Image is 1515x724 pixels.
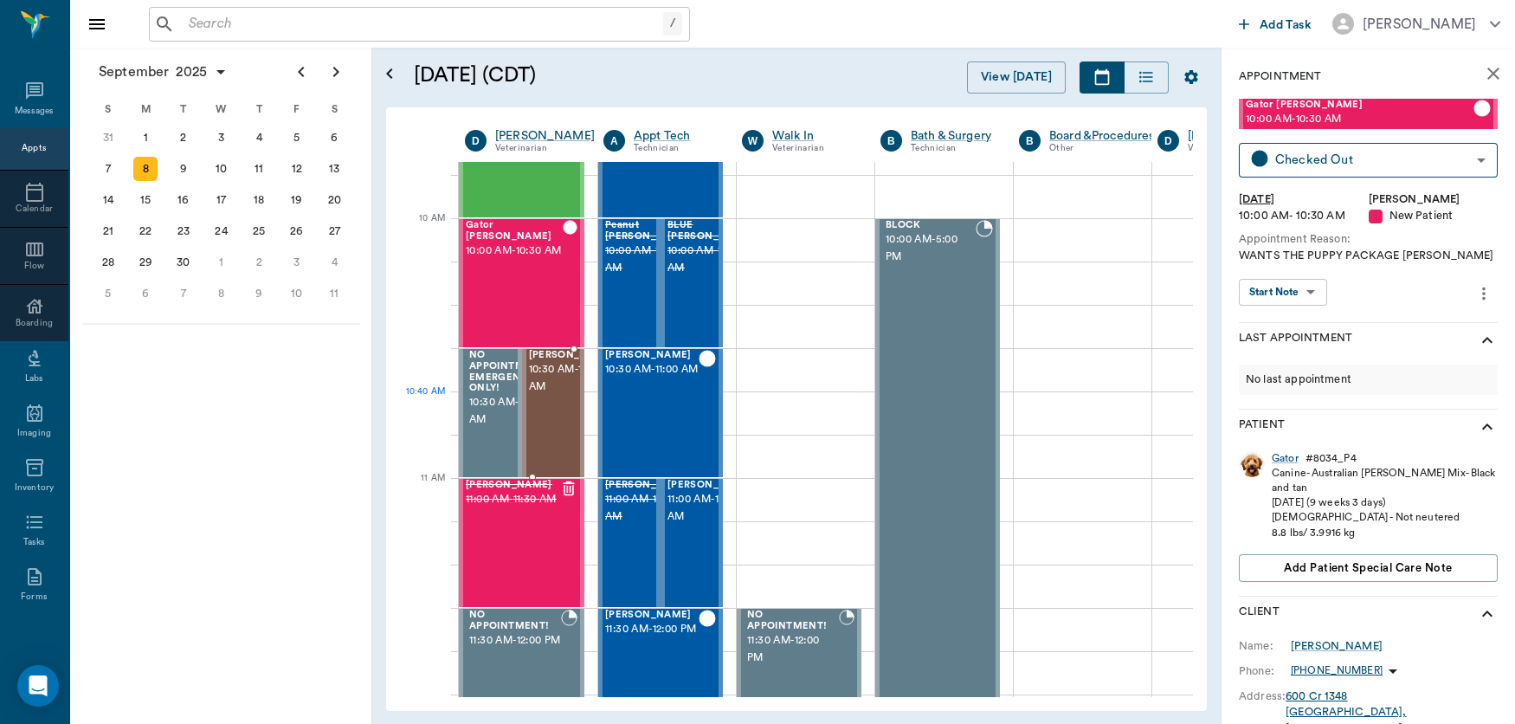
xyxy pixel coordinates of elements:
[285,157,309,181] div: Friday, September 12, 2025
[319,55,353,89] button: Next page
[1291,638,1383,654] a: [PERSON_NAME]
[240,96,278,122] div: T
[247,250,271,275] div: Thursday, October 2, 2025
[400,210,445,253] div: 10 AM
[172,60,210,84] span: 2025
[1239,68,1321,85] p: Appointment
[1239,191,1369,208] div: [DATE]
[1239,451,1265,477] img: Profile Image
[1284,559,1452,578] span: Add patient Special Care Note
[466,220,563,242] span: Gator [PERSON_NAME]
[25,372,43,385] div: Labs
[667,242,754,277] span: 10:00 AM - 10:30 AM
[1249,282,1299,302] div: Start Note
[80,7,114,42] button: Close drawer
[605,621,699,638] span: 11:30 AM - 12:00 PM
[1239,208,1369,224] div: 10:00 AM - 10:30 AM
[1272,466,1498,495] div: Canine - Australian [PERSON_NAME] Mix - Black and tan
[667,220,754,242] span: BLUE [PERSON_NAME]
[414,61,745,89] h5: [DATE] (CDT)
[1239,554,1498,582] button: Add patient Special Care Note
[210,188,234,212] div: Wednesday, September 17, 2025
[1272,495,1498,510] div: [DATE] (9 weeks 3 days)
[133,219,158,243] div: Monday, September 22, 2025
[95,60,172,84] span: September
[133,157,158,181] div: Today, Monday, September 8, 2025
[605,491,692,526] span: 11:00 AM - 11:30 AM
[663,12,682,36] div: /
[285,250,309,275] div: Friday, October 3, 2025
[210,281,234,306] div: Wednesday, October 8, 2025
[96,281,120,306] div: Sunday, October 5, 2025
[1369,208,1499,224] div: New Patient
[1272,451,1299,466] div: Gator
[1239,688,1286,704] div: Address:
[1049,141,1155,156] div: Other
[1188,127,1287,145] div: [PERSON_NAME]
[1239,248,1498,264] div: WANTS THE PUPPY PACKAGE [PERSON_NAME]
[634,141,716,156] div: Technician
[182,12,663,36] input: Search
[469,610,561,632] span: NO APPOINTMENT!
[247,157,271,181] div: Thursday, September 11, 2025
[1246,111,1473,128] span: 10:00 AM - 10:30 AM
[17,427,51,440] div: Imaging
[772,127,854,145] div: Walk In
[1470,279,1498,308] button: more
[210,250,234,275] div: Wednesday, October 1, 2025
[598,478,661,608] div: CANCELED, 11:00 AM - 11:30 AM
[127,96,165,122] div: M
[23,536,45,549] div: Tasks
[1272,510,1498,525] div: [DEMOGRAPHIC_DATA] - Not neutered
[133,250,158,275] div: Monday, September 29, 2025
[605,350,699,361] span: [PERSON_NAME]
[164,96,203,122] div: T
[465,130,487,152] div: D
[247,188,271,212] div: Thursday, September 18, 2025
[17,665,59,707] div: Open Intercom Messenger
[133,126,158,150] div: Monday, September 1, 2025
[459,348,522,478] div: BOOKED, 10:30 AM - 11:00 AM
[466,480,560,491] span: [PERSON_NAME]
[667,491,754,526] span: 11:00 AM - 11:30 AM
[210,157,234,181] div: Wednesday, September 10, 2025
[605,361,699,378] span: 10:30 AM - 11:00 AM
[284,55,319,89] button: Previous page
[1369,191,1499,208] div: [PERSON_NAME]
[96,188,120,212] div: Sunday, September 14, 2025
[1049,127,1155,145] a: Board &Procedures
[379,41,400,107] button: Open calendar
[605,242,692,277] span: 10:00 AM - 10:30 AM
[203,96,241,122] div: W
[171,157,196,181] div: Tuesday, September 9, 2025
[322,281,346,306] div: Saturday, October 11, 2025
[1239,638,1291,654] div: Name:
[911,141,993,156] div: Technician
[598,218,661,348] div: CANCELED, 10:00 AM - 10:30 AM
[322,126,346,150] div: Saturday, September 6, 2025
[322,219,346,243] div: Saturday, September 27, 2025
[1291,663,1383,678] p: [PHONE_NUMBER]
[22,142,46,155] div: Appts
[495,127,595,145] a: [PERSON_NAME]
[285,281,309,306] div: Friday, October 10, 2025
[96,126,120,150] div: Sunday, August 31, 2025
[661,478,723,608] div: CHECKED_OUT, 11:00 AM - 11:30 AM
[15,482,54,495] div: Inventory
[1239,663,1291,679] div: Phone:
[210,126,234,150] div: Wednesday, September 3, 2025
[1477,604,1498,624] svg: show more
[1232,8,1318,40] button: Add Task
[772,141,854,156] div: Veterinarian
[89,96,127,122] div: S
[886,231,976,266] span: 10:00 AM - 5:00 PM
[880,130,902,152] div: B
[322,250,346,275] div: Saturday, October 4, 2025
[1477,330,1498,351] svg: show more
[285,126,309,150] div: Friday, September 5, 2025
[605,610,699,621] span: [PERSON_NAME]
[96,219,120,243] div: Sunday, September 21, 2025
